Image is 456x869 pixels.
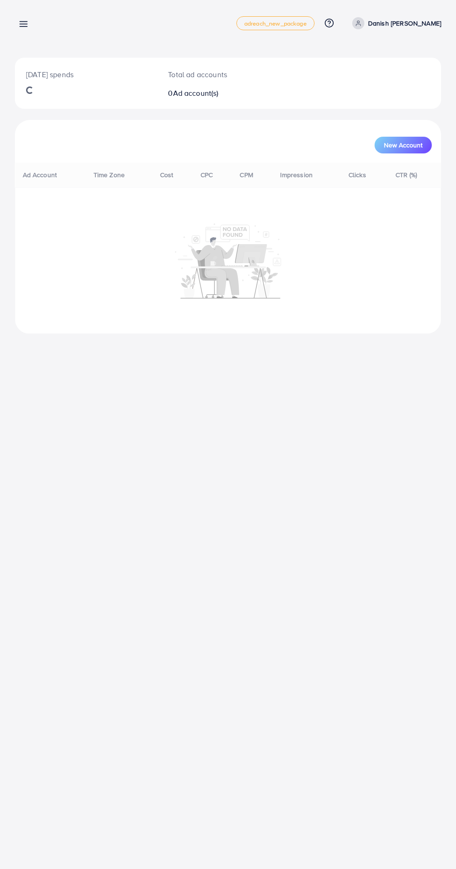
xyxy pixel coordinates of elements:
[384,142,422,148] span: New Account
[26,69,146,80] p: [DATE] spends
[368,18,441,29] p: Danish [PERSON_NAME]
[168,69,252,80] p: Total ad accounts
[173,88,219,98] span: Ad account(s)
[349,17,441,29] a: Danish [PERSON_NAME]
[168,89,252,98] h2: 0
[236,16,315,30] a: adreach_new_package
[375,137,432,153] button: New Account
[244,20,307,27] span: adreach_new_package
